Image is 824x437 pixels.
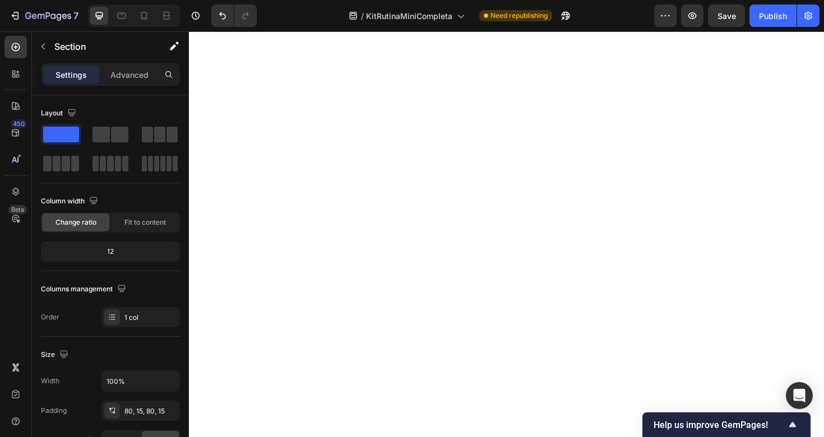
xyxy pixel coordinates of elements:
[361,10,364,22] span: /
[759,10,787,22] div: Publish
[708,4,745,27] button: Save
[717,11,736,21] span: Save
[55,217,96,227] span: Change ratio
[55,69,87,81] p: Settings
[41,194,100,209] div: Column width
[366,10,452,22] span: KitRutinaMiniCompleta
[54,40,146,53] p: Section
[41,106,78,121] div: Layout
[43,244,178,259] div: 12
[110,69,149,81] p: Advanced
[11,119,27,128] div: 450
[124,313,177,323] div: 1 col
[786,382,813,409] div: Open Intercom Messenger
[189,31,824,437] iframe: Design area
[41,376,59,386] div: Width
[41,347,71,362] div: Size
[490,11,548,21] span: Need republishing
[654,420,786,430] span: Help us improve GemPages!
[8,205,27,214] div: Beta
[41,282,128,297] div: Columns management
[41,312,59,322] div: Order
[124,217,166,227] span: Fit to content
[211,4,257,27] div: Undo/Redo
[41,406,67,416] div: Padding
[73,9,78,22] p: 7
[124,406,177,416] div: 80, 15, 80, 15
[749,4,797,27] button: Publish
[102,371,179,391] input: Auto
[4,4,84,27] button: 7
[654,418,799,431] button: Show survey - Help us improve GemPages!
